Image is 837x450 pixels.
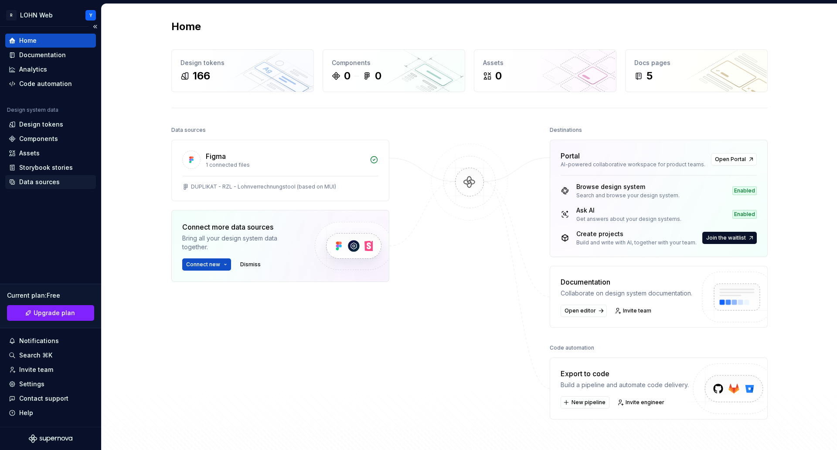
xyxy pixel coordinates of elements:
[565,307,596,314] span: Open editor
[6,10,17,21] div: R
[19,79,72,88] div: Code automation
[182,234,300,251] div: Bring all your design system data together.
[732,210,757,219] div: Enabled
[7,106,58,113] div: Design system data
[19,134,58,143] div: Components
[561,277,692,287] div: Documentation
[5,117,96,131] a: Design tokens
[375,69,381,83] div: 0
[19,337,59,345] div: Notifications
[576,206,681,215] div: Ask AI
[576,230,697,238] div: Create projects
[715,156,746,163] span: Open Portal
[576,192,680,199] div: Search and browse your design system.
[495,69,502,83] div: 0
[5,62,96,76] a: Analytics
[5,334,96,348] button: Notifications
[474,49,616,92] a: Assets0
[7,305,94,321] button: Upgrade plan
[576,182,680,191] div: Browse design system
[240,261,261,268] span: Dismiss
[180,58,305,67] div: Design tokens
[20,11,53,20] div: LOHN Web
[344,69,350,83] div: 0
[171,49,314,92] a: Design tokens166
[7,291,94,300] div: Current plan : Free
[5,392,96,405] button: Contact support
[561,151,580,161] div: Portal
[576,216,681,223] div: Get answers about your design systems.
[625,49,768,92] a: Docs pages5
[19,36,37,45] div: Home
[646,69,653,83] div: 5
[191,183,336,190] div: DUPLIKAT - RZL - Lohnverrechnungstool (based on MUI)
[332,58,456,67] div: Components
[561,381,689,389] div: Build a pipeline and automate code delivery.
[19,149,40,158] div: Assets
[5,34,96,48] a: Home
[706,234,746,241] span: Join the waitlist
[19,163,73,172] div: Storybook stories
[634,58,759,67] div: Docs pages
[89,21,101,33] button: Collapse sidebar
[19,120,63,129] div: Design tokens
[576,239,697,246] div: Build and write with AI, together with your team.
[702,232,757,244] button: Join the waitlist
[5,348,96,362] button: Search ⌘K
[19,351,52,360] div: Search ⌘K
[193,69,210,83] div: 166
[19,65,47,74] div: Analytics
[171,124,206,136] div: Data sources
[5,146,96,160] a: Assets
[5,377,96,391] a: Settings
[612,305,655,317] a: Invite team
[5,363,96,377] a: Invite team
[561,289,692,298] div: Collaborate on design system documentation.
[572,399,606,406] span: New pipeline
[19,51,66,59] div: Documentation
[206,151,226,161] div: Figma
[206,161,364,168] div: 1 connected files
[19,178,60,186] div: Data sources
[561,305,607,317] a: Open editor
[29,434,72,443] svg: Supernova Logo
[182,258,231,271] button: Connect new
[2,6,99,24] button: RLOHN WebY
[89,12,92,19] div: Y
[615,396,668,409] a: Invite engineer
[5,161,96,175] a: Storybook stories
[34,309,75,317] span: Upgrade plan
[561,161,706,168] div: AI-powered collaborative workspace for product teams.
[236,258,265,271] button: Dismiss
[5,132,96,146] a: Components
[19,380,44,388] div: Settings
[483,58,607,67] div: Assets
[561,396,609,409] button: New pipeline
[626,399,664,406] span: Invite engineer
[550,124,582,136] div: Destinations
[5,406,96,420] button: Help
[5,48,96,62] a: Documentation
[5,77,96,91] a: Code automation
[550,342,594,354] div: Code automation
[323,49,465,92] a: Components00
[182,222,300,232] div: Connect more data sources
[5,175,96,189] a: Data sources
[171,20,201,34] h2: Home
[186,261,220,268] span: Connect new
[19,394,68,403] div: Contact support
[732,186,757,195] div: Enabled
[19,365,53,374] div: Invite team
[623,307,651,314] span: Invite team
[171,140,389,201] a: Figma1 connected filesDUPLIKAT - RZL - Lohnverrechnungstool (based on MUI)
[19,409,33,417] div: Help
[561,368,689,379] div: Export to code
[711,153,757,165] a: Open Portal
